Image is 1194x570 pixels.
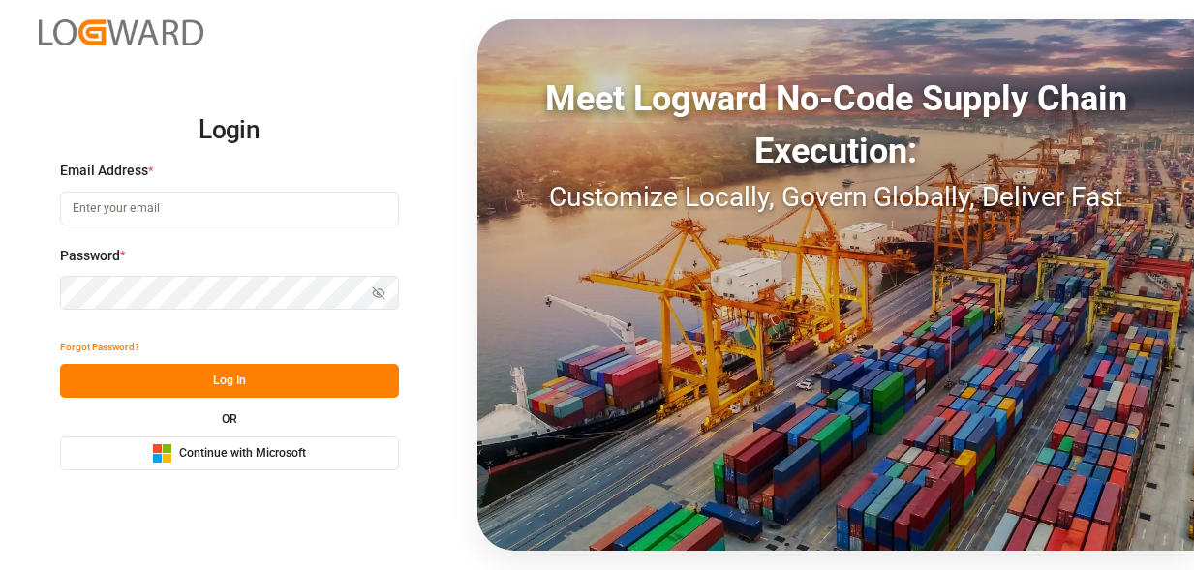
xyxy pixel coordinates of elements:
[222,413,237,425] small: OR
[179,445,306,463] span: Continue with Microsoft
[477,177,1194,218] div: Customize Locally, Govern Globally, Deliver Fast
[60,364,399,398] button: Log In
[60,330,139,364] button: Forgot Password?
[60,192,399,225] input: Enter your email
[60,246,120,266] span: Password
[60,161,148,181] span: Email Address
[477,73,1194,177] div: Meet Logward No-Code Supply Chain Execution:
[39,19,203,45] img: Logward_new_orange.png
[60,436,399,470] button: Continue with Microsoft
[60,100,399,162] h2: Login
